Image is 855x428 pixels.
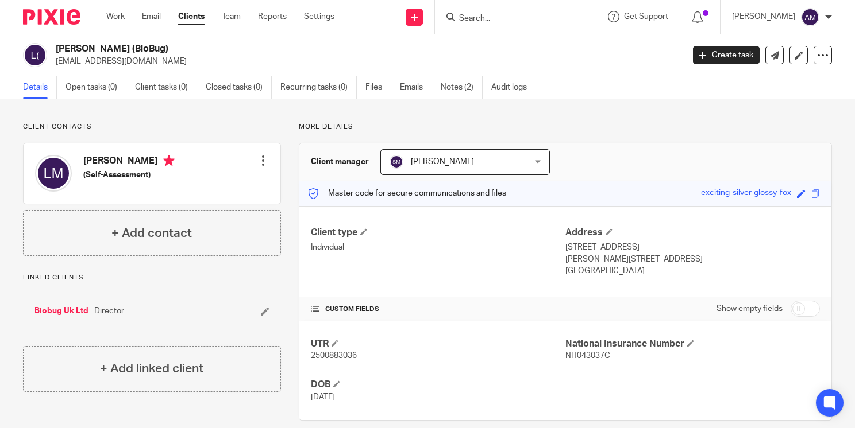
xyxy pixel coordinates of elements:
[311,379,565,391] h4: DOB
[565,352,610,360] span: NH043037C
[304,11,334,22] a: Settings
[732,11,795,22] p: [PERSON_NAME]
[801,8,819,26] img: svg%3E
[458,14,561,24] input: Search
[23,76,57,99] a: Details
[56,56,676,67] p: [EMAIL_ADDRESS][DOMAIN_NAME]
[565,338,820,350] h4: National Insurance Number
[163,155,175,166] i: Primary
[258,11,287,22] a: Reports
[111,224,192,242] h4: + Add contact
[106,11,125,22] a: Work
[701,187,791,200] div: exciting-silver-glossy-fox
[491,76,536,99] a: Audit logs
[66,76,126,99] a: Open tasks (0)
[365,76,391,99] a: Files
[311,305,565,314] h4: CUSTOM FIELDS
[23,273,281,282] p: Linked clients
[311,242,565,253] p: Individual
[83,169,175,181] h5: (Self-Assessment)
[311,227,565,239] h4: Client type
[693,46,760,64] a: Create task
[206,76,272,99] a: Closed tasks (0)
[400,76,432,99] a: Emails
[565,265,820,277] p: [GEOGRAPHIC_DATA]
[83,155,175,169] h4: [PERSON_NAME]
[717,303,783,314] label: Show empty fields
[624,13,668,21] span: Get Support
[23,122,281,131] p: Client contacts
[94,305,124,317] span: Director
[390,155,403,169] img: svg%3E
[441,76,483,99] a: Notes (2)
[411,158,474,166] span: [PERSON_NAME]
[23,43,47,67] img: svg%3E
[100,360,203,378] h4: + Add linked client
[565,227,820,239] h4: Address
[280,76,357,99] a: Recurring tasks (0)
[23,9,80,25] img: Pixie
[178,11,205,22] a: Clients
[135,76,197,99] a: Client tasks (0)
[308,188,506,199] p: Master code for secure communications and files
[142,11,161,22] a: Email
[311,338,565,350] h4: UTR
[222,11,241,22] a: Team
[565,254,820,265] p: [PERSON_NAME][STREET_ADDRESS]
[35,155,72,192] img: svg%3E
[311,393,335,401] span: [DATE]
[56,43,552,55] h2: [PERSON_NAME] (BioBug)
[565,242,820,253] p: [STREET_ADDRESS]
[311,352,357,360] span: 2500883036
[34,305,88,317] a: Biobug Uk Ltd
[299,122,832,131] p: More details
[311,156,369,168] h3: Client manager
